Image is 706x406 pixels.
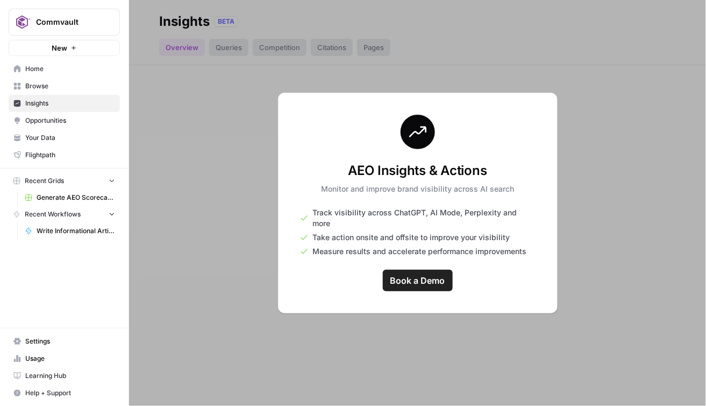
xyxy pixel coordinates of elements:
[37,193,115,202] span: Generate AEO Scorecard (1)
[9,146,120,164] a: Flightpath
[9,129,120,146] a: Your Data
[25,209,81,219] span: Recent Workflows
[9,333,120,350] a: Settings
[25,388,115,398] span: Help + Support
[313,207,536,229] span: Track visibility across ChatGPT, AI Mode, Perplexity and more
[321,162,514,179] h3: AEO Insights & Actions
[25,371,115,381] span: Learning Hub
[52,43,67,53] span: New
[390,274,445,287] span: Book a Demo
[9,112,120,129] a: Opportunities
[25,150,115,160] span: Flightpath
[313,246,527,257] span: Measure results and accelerate performance improvements
[9,367,120,384] a: Learning Hub
[25,337,115,346] span: Settings
[9,40,120,56] button: New
[25,354,115,363] span: Usage
[9,95,120,112] a: Insights
[12,12,32,32] img: Commvault Logo
[9,60,120,78] a: Home
[25,64,115,74] span: Home
[9,384,120,402] button: Help + Support
[9,173,120,189] button: Recent Grids
[9,78,120,95] a: Browse
[36,17,101,27] span: Commvault
[25,176,64,186] span: Recent Grids
[37,226,115,236] span: Write Informational Article Body
[25,99,115,108] span: Insights
[25,133,115,143] span: Your Data
[9,350,120,367] a: Usage
[321,184,514,194] p: Monitor and improve brand visibility across AI search
[9,9,120,36] button: Workspace: Commvault
[20,189,120,206] a: Generate AEO Scorecard (1)
[25,116,115,125] span: Opportunities
[9,206,120,222] button: Recent Workflows
[383,270,453,291] a: Book a Demo
[25,81,115,91] span: Browse
[20,222,120,240] a: Write Informational Article Body
[313,232,510,243] span: Take action onsite and offsite to improve your visibility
